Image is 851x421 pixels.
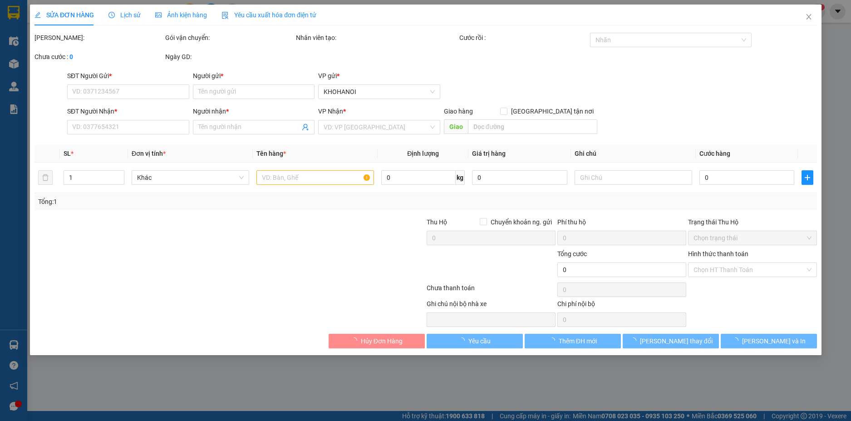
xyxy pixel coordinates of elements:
div: Phí thu hộ [557,217,686,231]
span: Chọn trạng thái [693,231,811,245]
span: loading [732,337,742,344]
span: SL [63,150,70,157]
span: Khác [137,171,244,184]
div: Ghi chú nội bộ nhà xe [426,299,555,312]
button: Close [796,5,821,30]
div: Gói vận chuyển: [165,33,294,43]
span: plus [802,174,813,181]
span: Thêm ĐH mới [558,336,596,346]
input: Ghi Chú [574,170,692,185]
div: Chưa cước : [34,52,163,62]
button: delete [38,170,53,185]
div: Ngày GD: [165,52,294,62]
div: Người nhận [192,106,315,116]
span: Tên hàng [256,150,286,157]
span: KHOHANOI [324,85,435,99]
span: [PERSON_NAME] thay đổi [639,336,712,346]
div: VP gửi [318,71,440,81]
span: kg [456,170,465,185]
span: Hủy Đơn Hàng [360,336,402,346]
span: loading [548,337,558,344]
button: [PERSON_NAME] và In [720,334,817,348]
span: loading [458,337,468,344]
span: Cước hàng [699,150,730,157]
button: [PERSON_NAME] thay đổi [622,334,718,348]
span: close [805,13,812,20]
span: Giao [443,119,467,134]
span: Yêu cầu xuất hóa đơn điện tử [221,11,316,19]
span: loading [350,337,360,344]
span: user-add [302,124,309,131]
button: plus [802,170,813,185]
b: 0 [69,53,73,60]
div: Người gửi [192,71,315,81]
span: clock-circle [108,12,115,18]
div: Trạng thái Thu Hộ [688,217,817,227]
span: Thu Hộ [426,218,447,226]
span: [GEOGRAPHIC_DATA] tận nơi [507,106,597,116]
span: SỬA ĐƠN HÀNG [34,11,94,19]
input: Dọc đường [467,119,597,134]
div: Cước rồi : [459,33,588,43]
button: Thêm ĐH mới [524,334,620,348]
span: Lịch sử [108,11,141,19]
span: picture [155,12,162,18]
span: Yêu cầu [468,336,491,346]
span: Đơn vị tính [132,150,166,157]
span: edit [34,12,41,18]
span: [PERSON_NAME] và In [742,336,805,346]
span: Giá trị hàng [472,150,506,157]
button: Hủy Đơn Hàng [329,334,425,348]
th: Ghi chú [571,145,695,163]
label: Hình thức thanh toán [688,250,748,258]
div: Nhân viên tạo: [296,33,457,43]
span: Chuyển khoản ng. gửi [487,217,555,227]
div: SĐT Người Gửi [67,71,189,81]
span: Định lượng [407,150,439,157]
div: [PERSON_NAME]: [34,33,163,43]
span: Tổng cước [557,250,586,258]
input: VD: Bàn, Ghế [256,170,374,185]
div: Tổng: 1 [38,197,329,207]
div: Chi phí nội bộ [557,299,686,312]
img: icon [221,12,229,19]
div: SĐT Người Nhận [67,106,189,116]
button: Yêu cầu [427,334,523,348]
div: Chưa thanh toán [426,283,556,299]
span: VP Nhận [318,108,343,115]
span: Ảnh kiện hàng [155,11,207,19]
span: loading [630,337,639,344]
span: Giao hàng [443,108,472,115]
